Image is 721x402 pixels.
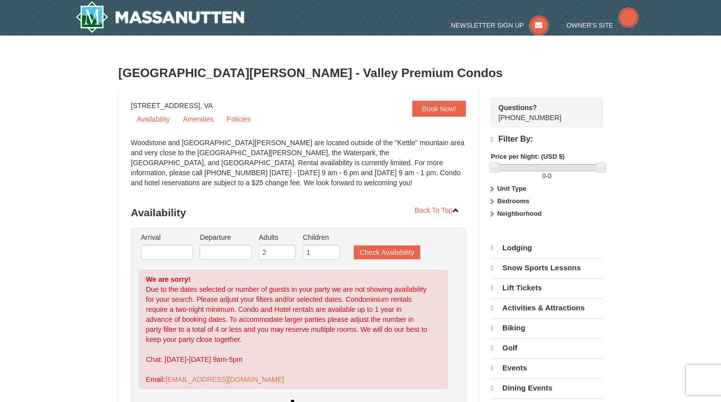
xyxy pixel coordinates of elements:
[491,278,602,297] a: Lift Tickets
[497,210,542,217] strong: Neighborhood
[548,172,551,180] span: 0
[131,203,466,223] h3: Availability
[259,232,296,242] label: Adults
[303,232,340,242] label: Children
[451,22,549,29] a: Newsletter Sign Up
[491,298,602,317] a: Activities & Attractions
[491,153,564,160] strong: Price per Night: (USD $)
[119,63,603,83] h3: [GEOGRAPHIC_DATA][PERSON_NAME] - Valley Premium Condos
[139,270,448,389] div: Due to the dates selected or number of guests in your party we are not showing availability for y...
[408,203,466,218] a: Back To Top
[566,22,613,29] span: Owner's Site
[131,112,176,127] a: Availability
[497,185,526,192] strong: Unit Type
[146,275,191,283] strong: We are sorry!
[412,101,466,117] a: Book Now!
[131,138,466,198] div: Woodstone and [GEOGRAPHIC_DATA][PERSON_NAME] are located outside of the "Kettle" mountain area an...
[491,239,602,257] a: Lodging
[354,245,420,259] button: Check Availability
[498,103,584,122] span: [PHONE_NUMBER]
[497,197,529,205] strong: Bedrooms
[491,378,602,397] a: Dining Events
[165,375,284,383] a: [EMAIL_ADDRESS][DOMAIN_NAME]
[491,338,602,357] a: Golf
[200,232,252,242] label: Departure
[451,22,524,29] span: Newsletter Sign Up
[491,135,602,144] h4: Filter By:
[566,22,638,29] a: Owner's Site
[498,104,537,112] strong: Questions?
[491,318,602,337] a: Biking
[542,172,545,180] span: 0
[177,112,219,127] a: Amenities
[491,171,602,181] label: -
[76,1,245,33] a: Massanutten Resort
[221,112,257,127] a: Policies
[491,358,602,377] a: Events
[491,258,602,277] a: Snow Sports Lessons
[76,1,245,33] img: Massanutten Resort Logo
[141,232,193,242] label: Arrival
